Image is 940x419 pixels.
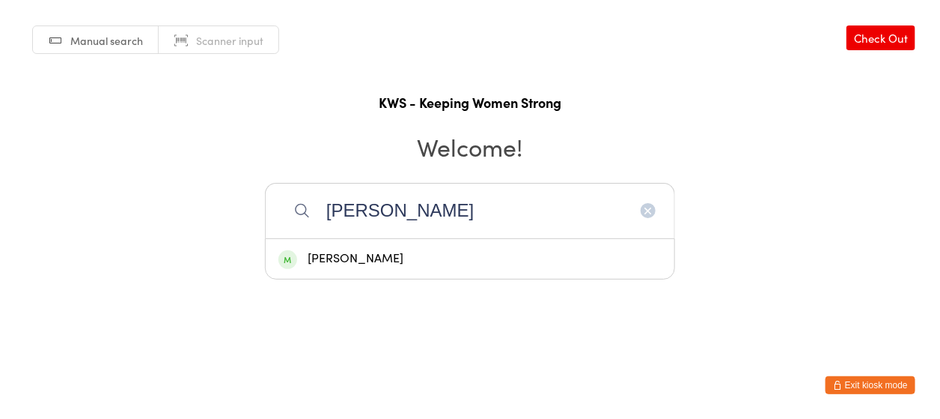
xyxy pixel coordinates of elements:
div: [PERSON_NAME] [278,249,662,269]
span: Manual search [70,33,143,48]
span: Scanner input [196,33,263,48]
h1: KWS - Keeping Women Strong [15,93,925,112]
button: Exit kiosk mode [825,376,915,394]
a: Check Out [846,25,915,50]
h2: Welcome! [15,130,925,163]
input: Search [265,183,675,238]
